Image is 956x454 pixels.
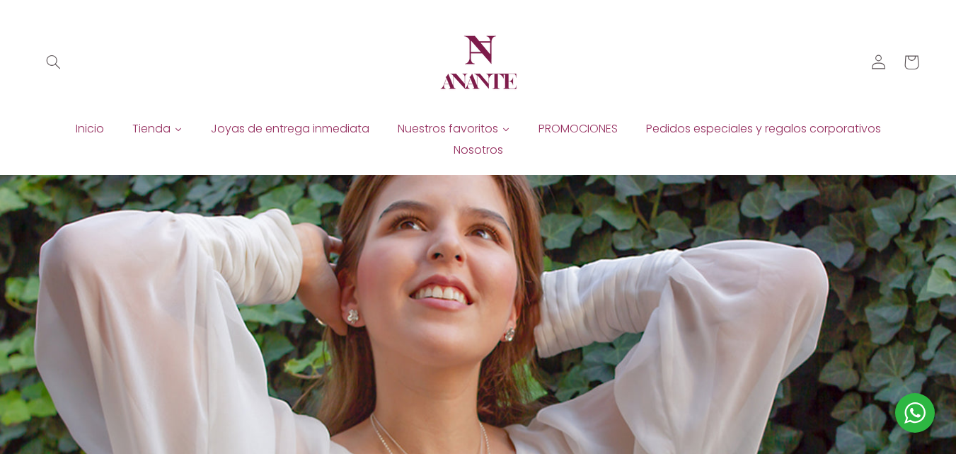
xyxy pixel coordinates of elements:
[632,118,895,140] a: Pedidos especiales y regalos corporativos
[436,20,521,105] img: Anante Joyería | Diseño en plata y oro
[197,118,384,140] a: Joyas de entrega inmediata
[454,142,503,158] span: Nosotros
[132,121,171,137] span: Tienda
[439,140,517,161] a: Nosotros
[539,121,618,137] span: PROMOCIONES
[430,14,526,110] a: Anante Joyería | Diseño en plata y oro
[524,118,632,140] a: PROMOCIONES
[646,121,881,137] span: Pedidos especiales y regalos corporativos
[76,121,104,137] span: Inicio
[211,121,369,137] span: Joyas de entrega inmediata
[398,121,498,137] span: Nuestros favoritos
[62,118,118,140] a: Inicio
[38,46,70,79] summary: Búsqueda
[384,118,524,140] a: Nuestros favoritos
[118,118,197,140] a: Tienda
